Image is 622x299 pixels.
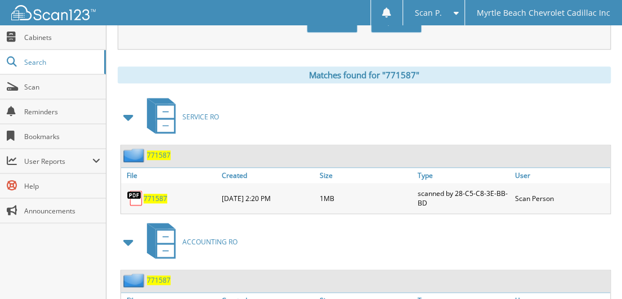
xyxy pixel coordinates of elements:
span: Announcements [24,206,100,216]
span: SERVICE RO [182,112,219,122]
div: 1MB [317,186,415,211]
a: ACCOUNTING RO [140,220,238,264]
div: [DATE] 2:20 PM [219,186,317,211]
a: Size [317,168,415,183]
a: 771587 [147,150,171,160]
a: Created [219,168,317,183]
img: folder2.png [123,148,147,162]
span: Help [24,181,100,191]
a: 771587 [144,194,167,203]
span: Reminders [24,107,100,117]
img: scan123-logo-white.svg [11,5,96,20]
a: 771587 [147,275,171,285]
div: Matches found for "771587" [118,66,611,83]
span: Cabinets [24,33,100,42]
span: Myrtle Beach Chevrolet Cadillac Inc [477,10,610,16]
a: SERVICE RO [140,95,219,139]
div: scanned by 28-C5-C8-3E-BB-BD [414,186,512,211]
div: Scan Person [512,186,610,211]
iframe: Chat Widget [566,245,622,299]
span: Search [24,57,99,67]
span: User Reports [24,157,92,166]
a: File [121,168,219,183]
span: ACCOUNTING RO [182,237,238,247]
span: Scan [24,82,100,92]
img: folder2.png [123,273,147,287]
span: Scan P. [415,10,442,16]
img: PDF.png [127,190,144,207]
a: User [512,168,610,183]
span: Bookmarks [24,132,100,141]
a: Type [414,168,512,183]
